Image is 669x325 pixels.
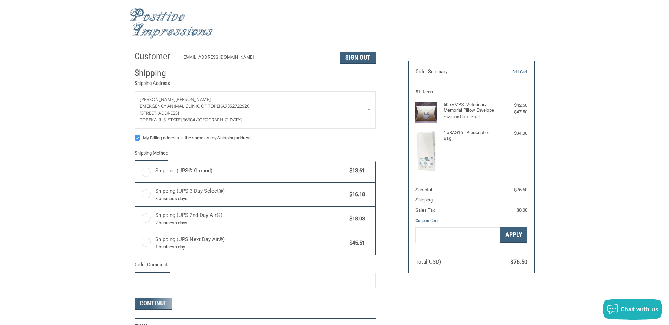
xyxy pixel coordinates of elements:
span: 7852722926 [225,103,249,109]
span: [US_STATE], [159,117,183,123]
span: Subtotal [415,187,432,192]
span: Shipping (UPS 3-Day Select®) [155,187,346,202]
span: [GEOGRAPHIC_DATA] [198,117,242,123]
span: Shipping (UPS® Ground) [155,167,346,175]
span: 2 business days [155,219,346,226]
div: $47.50 [499,108,527,115]
span: Shipping (UPS Next Day Air®) [155,236,346,250]
button: Chat with us [603,299,662,320]
div: $34.00 [499,130,527,137]
span: 66604 / [183,117,198,123]
span: Sales Tax [415,207,435,213]
h3: Order Summary [415,68,492,75]
span: 1 business day [155,244,346,251]
span: $76.50 [514,187,527,192]
a: Enter or select a different address [135,91,375,128]
span: TOPEKA , [140,117,159,123]
span: [PERSON_NAME] [140,96,175,102]
span: [STREET_ADDRESS] [140,110,179,116]
button: Sign Out [340,52,376,64]
span: EMERGENCY ANIMAL CLINIC OF TOPEKA [140,103,225,109]
button: Apply [500,227,527,243]
h2: Shipping [135,67,176,79]
span: $0.00 [517,207,527,213]
h3: 51 Items [415,89,527,95]
li: Envelope Color: Kraft [444,114,498,120]
a: Coupon Code [415,218,439,223]
span: $76.50 [510,259,527,265]
span: Chat with us [621,305,658,313]
label: My Billing address is the same as my Shipping address [135,135,376,141]
h2: Customer [135,51,176,62]
input: Gift Certificate or Coupon Code [415,227,500,243]
legend: Order Comments [135,261,170,272]
button: Continue [135,298,172,310]
img: Positive Impressions [129,8,214,39]
h4: 50 x VMPX- Veterinary Memorial Pillow Envelope [444,102,498,113]
div: [EMAIL_ADDRESS][DOMAIN_NAME] [182,54,333,64]
span: $45.51 [346,239,365,247]
legend: Shipping Address [135,79,170,91]
span: $18.03 [346,215,365,223]
span: Shipping [415,197,433,203]
h4: 1 x BAG16 - Prescription Bag [444,130,498,141]
span: $13.61 [346,167,365,175]
span: -- [525,197,527,203]
span: Shipping (UPS 2nd Day Air®) [155,211,346,226]
span: 3 business days [155,195,346,202]
a: Edit Cart [492,68,527,75]
span: $16.18 [346,191,365,199]
span: Total (USD) [415,259,441,265]
div: $42.50 [499,102,527,109]
span: [PERSON_NAME] [175,96,211,102]
legend: Shipping Method [135,149,168,161]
